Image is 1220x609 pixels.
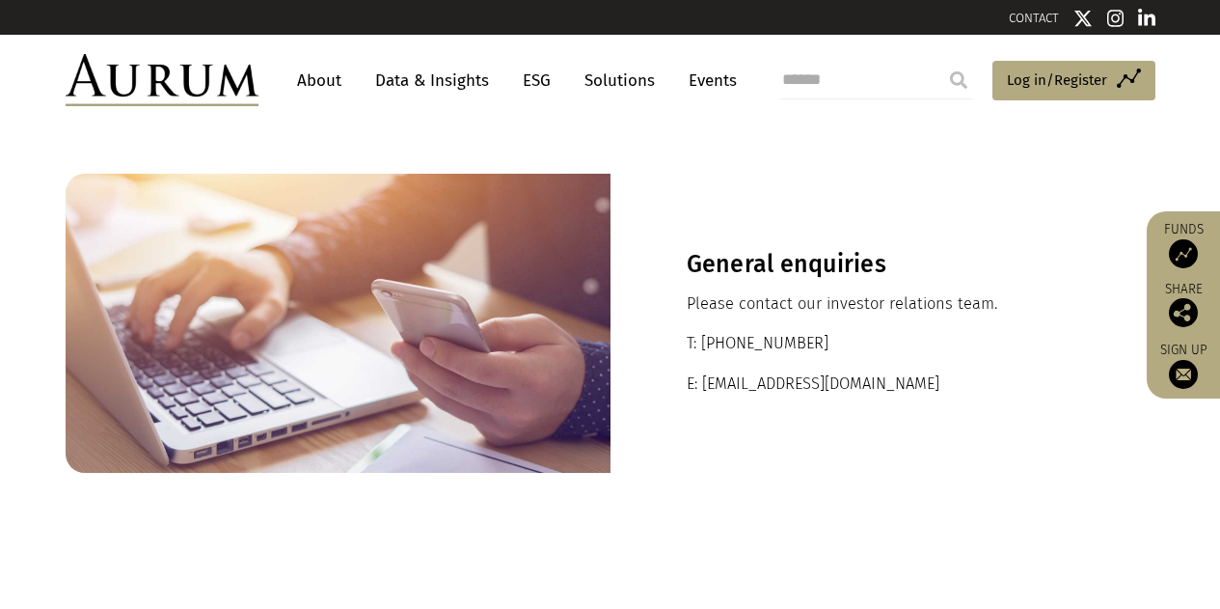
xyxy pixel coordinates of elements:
a: Sign up [1156,342,1210,389]
p: E: [EMAIL_ADDRESS][DOMAIN_NAME] [687,372,1079,397]
img: Twitter icon [1073,9,1093,28]
img: Access Funds [1169,239,1198,268]
p: Please contact our investor relations team. [687,291,1079,317]
p: T: [PHONE_NUMBER] [687,331,1079,356]
a: Events [679,63,737,98]
img: Linkedin icon [1138,9,1155,28]
h3: General enquiries [687,250,1079,279]
a: About [287,63,351,98]
a: Funds [1156,221,1210,268]
span: Log in/Register [1007,69,1107,92]
img: Instagram icon [1107,9,1125,28]
input: Submit [939,61,978,99]
a: Log in/Register [992,61,1155,101]
a: Data & Insights [366,63,499,98]
img: Share this post [1169,298,1198,327]
img: Aurum [66,54,258,106]
a: CONTACT [1009,11,1059,25]
div: Share [1156,283,1210,327]
a: ESG [513,63,560,98]
img: Sign up to our newsletter [1169,360,1198,389]
a: Solutions [575,63,664,98]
